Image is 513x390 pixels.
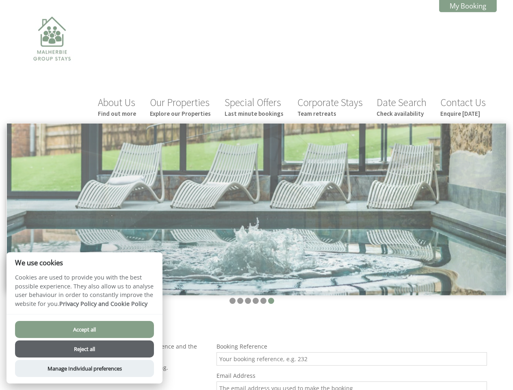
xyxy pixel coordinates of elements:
[98,96,136,117] a: About UsFind out more
[150,110,211,117] small: Explore our Properties
[216,372,487,379] label: Email Address
[15,340,154,357] button: Reject all
[216,352,487,366] input: Your booking reference, e.g. 232
[6,259,162,266] h2: We use cookies
[440,96,486,117] a: Contact UsEnquire [DATE]
[297,96,363,117] a: Corporate StaysTeam retreats
[150,96,211,117] a: Our PropertiesExplore our Properties
[225,110,284,117] small: Last minute bookings
[377,96,426,117] a: Date SearchCheck availability
[440,110,486,117] small: Enquire [DATE]
[98,110,136,117] small: Find out more
[6,273,162,314] p: Cookies are used to provide you with the best possible experience. They also allow us to analyse ...
[225,96,284,117] a: Special OffersLast minute bookings
[297,110,363,117] small: Team retreats
[377,110,426,117] small: Check availability
[11,11,93,93] img: Malherbie Group Stays
[216,342,487,350] label: Booking Reference
[59,300,147,308] a: Privacy Policy and Cookie Policy
[15,321,154,338] button: Accept all
[15,360,154,377] button: Manage Individual preferences
[16,319,487,335] h1: View Booking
